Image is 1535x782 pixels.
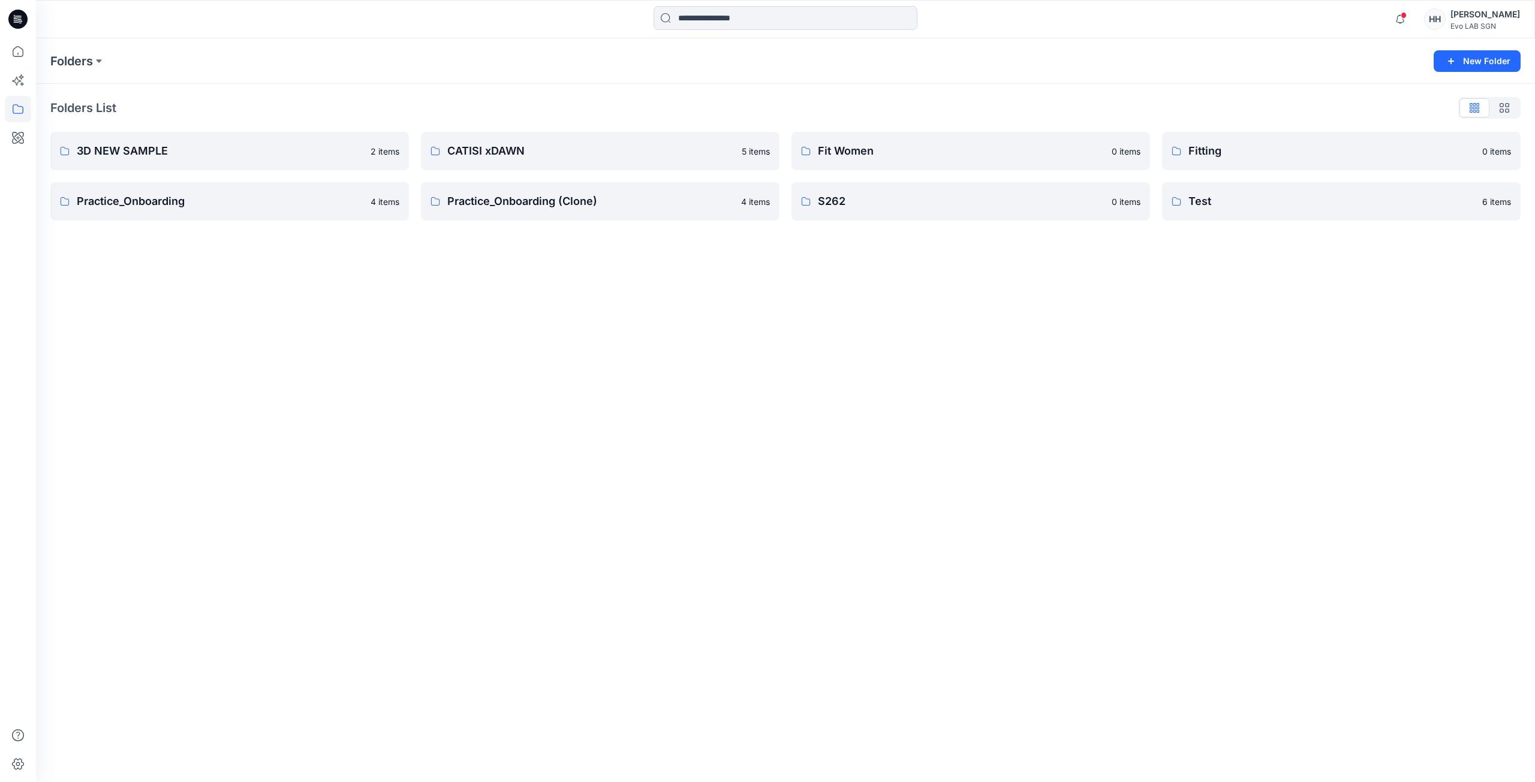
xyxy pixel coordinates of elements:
p: Fit Women [818,143,1104,159]
a: Fitting0 items [1162,132,1521,170]
p: 4 items [741,195,770,208]
p: Test [1188,193,1475,210]
p: 6 items [1482,195,1511,208]
div: [PERSON_NAME] [1450,7,1520,22]
a: CATISI xDAWN5 items [421,132,779,170]
p: S262 [818,193,1104,210]
p: 0 items [1482,145,1511,158]
p: 3D NEW SAMPLE [77,143,363,159]
p: 0 items [1112,145,1140,158]
p: Practice_Onboarding (Clone) [447,193,734,210]
p: Fitting [1188,143,1475,159]
button: New Folder [1434,50,1521,72]
p: 4 items [371,195,399,208]
p: Folders List [50,99,116,117]
div: Evo LAB SGN [1450,22,1520,31]
div: HH [1424,8,1446,30]
p: Practice_Onboarding [77,193,363,210]
p: 2 items [371,145,399,158]
a: Fit Women0 items [791,132,1150,170]
p: 5 items [742,145,770,158]
a: Test6 items [1162,182,1521,221]
a: Practice_Onboarding (Clone)4 items [421,182,779,221]
a: 3D NEW SAMPLE2 items [50,132,409,170]
p: 0 items [1112,195,1140,208]
a: Practice_Onboarding4 items [50,182,409,221]
a: Folders [50,53,93,70]
a: S2620 items [791,182,1150,221]
p: CATISI xDAWN [447,143,735,159]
